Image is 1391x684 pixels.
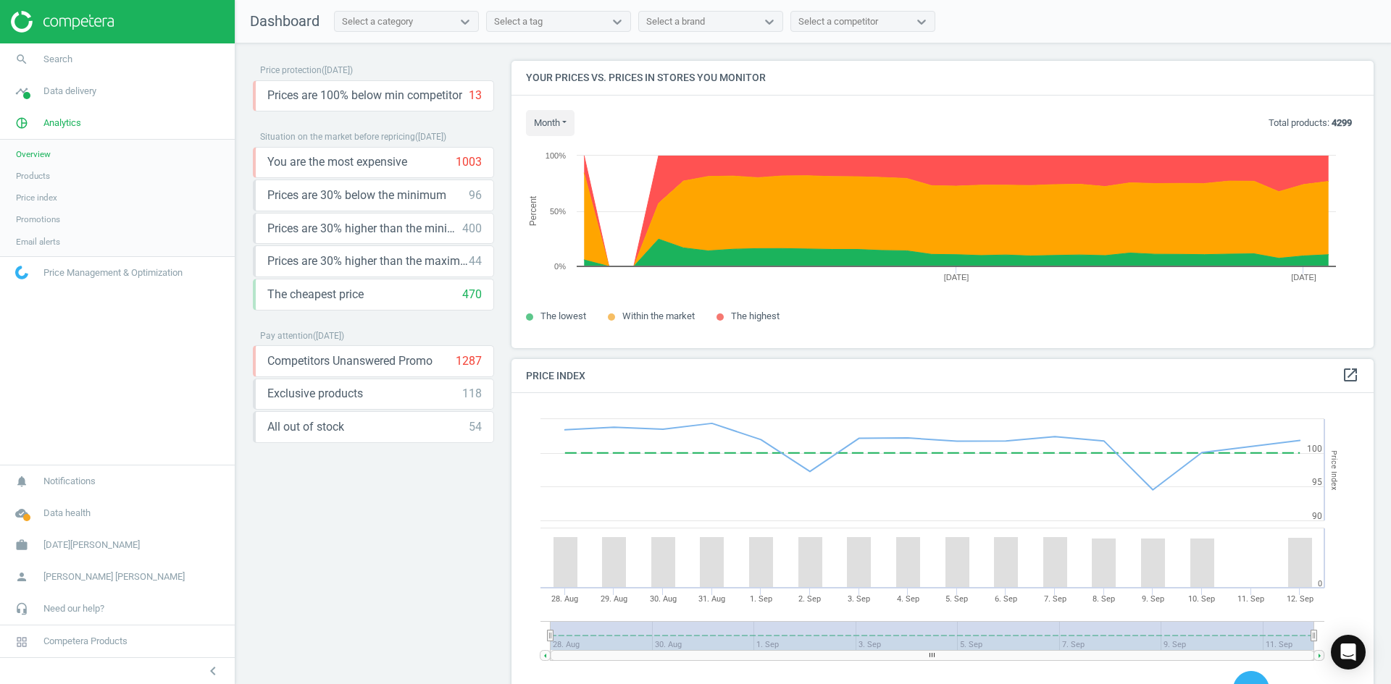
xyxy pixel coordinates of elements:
[462,386,482,402] div: 118
[43,85,96,98] span: Data delivery
[456,154,482,170] div: 1003
[462,221,482,237] div: 400
[16,148,51,160] span: Overview
[1318,579,1322,588] text: 0
[43,475,96,488] span: Notifications
[204,662,222,680] i: chevron_left
[601,594,627,604] tspan: 29. Aug
[1237,594,1264,604] tspan: 11. Sep
[469,253,482,269] div: 44
[267,187,446,203] span: Prices are 30% below the minimum
[526,110,575,136] button: month
[15,266,28,279] img: wGWNvw8QSZomAAAAABJRU5ErkJggg==
[43,570,185,583] span: [PERSON_NAME] [PERSON_NAME]
[731,311,780,321] span: The highest
[16,236,60,248] span: Email alerts
[8,531,35,559] i: work
[469,187,482,203] div: 96
[528,195,538,226] tspan: Percent
[540,311,586,321] span: The lowest
[1307,444,1322,454] text: 100
[8,563,35,591] i: person
[1188,594,1215,604] tspan: 10. Sep
[995,594,1017,604] tspan: 6. Sep
[1342,366,1359,385] a: open_in_new
[260,65,322,75] span: Price protection
[698,594,725,604] tspan: 31. Aug
[1287,594,1313,604] tspan: 12. Sep
[646,15,705,28] div: Select a brand
[195,662,231,680] button: chevron_left
[313,331,344,341] span: ( [DATE] )
[551,594,578,604] tspan: 28. Aug
[8,595,35,622] i: headset_mic
[798,15,878,28] div: Select a competitor
[1332,117,1352,128] b: 4299
[750,594,772,604] tspan: 1. Sep
[1312,477,1322,487] text: 95
[43,539,140,552] span: [DATE][PERSON_NAME]
[456,353,482,369] div: 1287
[1291,273,1316,282] tspan: [DATE]
[43,266,183,279] span: Price Management & Optimization
[897,594,919,604] tspan: 4. Sep
[1342,366,1359,384] i: open_in_new
[511,61,1374,95] h4: Your prices vs. prices in stores you monitor
[16,170,50,182] span: Products
[415,132,446,142] span: ( [DATE] )
[43,117,81,130] span: Analytics
[944,273,969,282] tspan: [DATE]
[16,214,60,225] span: Promotions
[554,262,566,271] text: 0%
[798,594,821,604] tspan: 2. Sep
[469,419,482,435] div: 54
[622,311,695,321] span: Within the market
[550,207,566,216] text: 50%
[1044,594,1066,604] tspan: 7. Sep
[267,386,363,402] span: Exclusive products
[267,287,364,303] span: The cheapest price
[1329,450,1339,490] tspan: Price Index
[1331,635,1366,670] div: Open Intercom Messenger
[1142,594,1164,604] tspan: 9. Sep
[8,77,35,105] i: timeline
[1312,511,1322,521] text: 90
[462,287,482,303] div: 470
[267,253,469,269] span: Prices are 30% higher than the maximal
[267,221,462,237] span: Prices are 30% higher than the minimum
[511,359,1374,393] h4: Price Index
[848,594,870,604] tspan: 3. Sep
[267,419,344,435] span: All out of stock
[267,154,407,170] span: You are the most expensive
[8,109,35,137] i: pie_chart_outlined
[11,11,114,33] img: ajHJNr6hYgQAAAAASUVORK5CYII=
[260,331,313,341] span: Pay attention
[43,507,91,520] span: Data health
[8,468,35,495] i: notifications
[469,88,482,104] div: 13
[43,602,104,615] span: Need our help?
[250,12,319,30] span: Dashboard
[8,499,35,527] i: cloud_done
[43,635,128,648] span: Competera Products
[267,88,462,104] span: Prices are 100% below min competitor
[494,15,543,28] div: Select a tag
[945,594,968,604] tspan: 5. Sep
[8,46,35,73] i: search
[260,132,415,142] span: Situation on the market before repricing
[1093,594,1115,604] tspan: 8. Sep
[267,353,433,369] span: Competitors Unanswered Promo
[650,594,677,604] tspan: 30. Aug
[546,151,566,160] text: 100%
[1269,117,1352,130] p: Total products:
[43,53,72,66] span: Search
[322,65,353,75] span: ( [DATE] )
[342,15,413,28] div: Select a category
[16,192,57,203] span: Price index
